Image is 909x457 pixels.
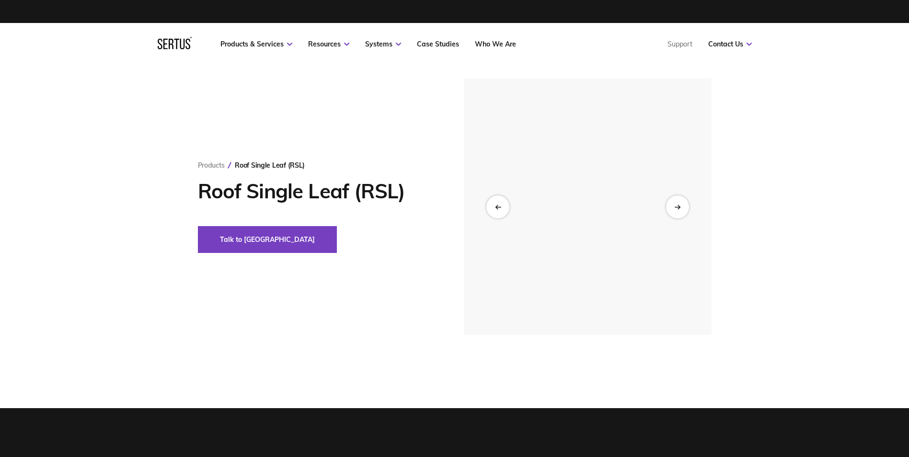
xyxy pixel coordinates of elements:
[198,226,337,253] button: Talk to [GEOGRAPHIC_DATA]
[475,40,516,48] a: Who We Are
[667,40,692,48] a: Support
[220,40,292,48] a: Products & Services
[198,179,435,203] h1: Roof Single Leaf (RSL)
[198,161,225,170] a: Products
[308,40,349,48] a: Resources
[708,40,752,48] a: Contact Us
[365,40,401,48] a: Systems
[417,40,459,48] a: Case Studies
